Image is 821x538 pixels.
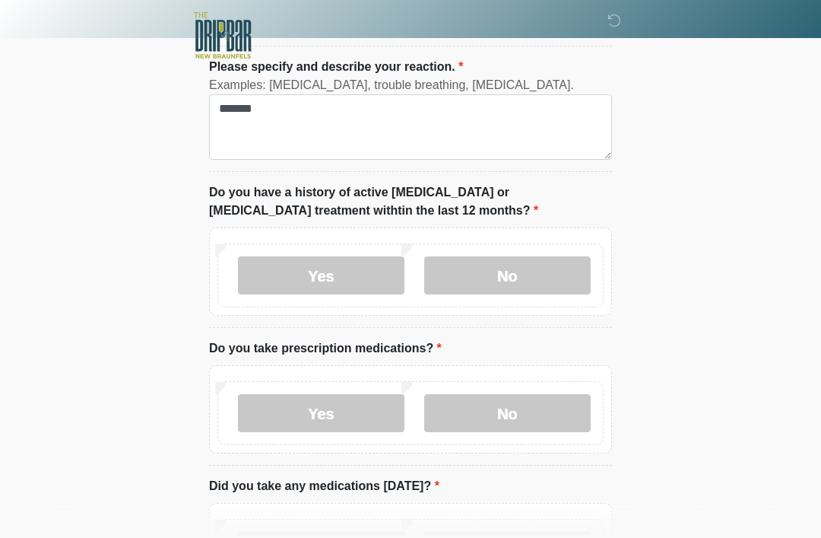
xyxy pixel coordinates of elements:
div: Examples: [MEDICAL_DATA], trouble breathing, [MEDICAL_DATA]. [209,77,612,95]
label: Yes [238,395,404,433]
img: The DRIPBaR - New Braunfels Logo [194,11,252,61]
label: Did you take any medications [DATE]? [209,478,439,496]
label: No [424,257,591,295]
label: No [424,395,591,433]
label: Do you take prescription medications? [209,340,442,358]
label: Do you have a history of active [MEDICAL_DATA] or [MEDICAL_DATA] treatment withtin the last 12 mo... [209,184,612,221]
label: Yes [238,257,404,295]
